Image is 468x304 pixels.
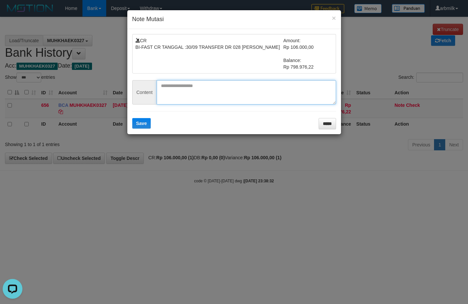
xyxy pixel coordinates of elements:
[132,118,151,129] button: Save
[136,121,147,126] span: Save
[136,37,284,70] td: CR BI-FAST CR TANGGAL :30/09 TRANSFER DR 028 [PERSON_NAME]
[3,3,22,22] button: Open LiveChat chat widget
[132,15,336,24] h4: Note Mutasi
[332,15,336,21] button: ×
[132,80,157,105] span: Content
[283,37,333,70] td: Amount: Rp 106.000,00 Balance: Rp 798.976,22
